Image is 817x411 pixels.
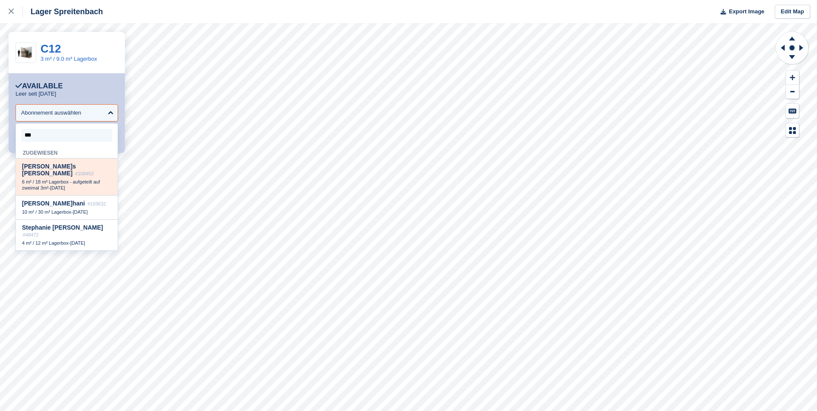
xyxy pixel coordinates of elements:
[786,71,799,85] button: Zoom In
[22,240,112,246] div: -
[22,200,85,207] span: [PERSON_NAME] i
[23,232,39,237] span: #48472
[75,171,93,176] span: #108453
[786,104,799,118] button: Keyboard Shortcuts
[72,200,83,207] span: han
[16,45,36,60] img: 3,0%20q-unit.jpg
[786,123,799,137] button: Map Legend
[16,145,118,159] div: Zugewiesen
[22,179,100,190] span: 6 m² / 18 m³ Lagerbox - aufgeteilt auf zweimal 3m²
[22,240,68,246] span: 4 m² / 12 m³ Lagerbox
[40,42,61,55] a: C12
[22,224,103,231] span: Step ie [PERSON_NAME]
[87,201,106,206] span: #103632
[21,109,81,117] div: Abonnement auswählen
[40,56,97,62] a: 3 m² / 9.0 m³ Lagerbox
[22,163,76,177] span: s [PERSON_NAME]
[70,240,85,246] span: [DATE]
[23,6,103,17] div: Lager Spreitenbach
[22,209,71,215] span: 10 m² / 30 m³ Lagerbox
[22,209,112,215] div: -
[35,224,46,231] span: han
[786,85,799,99] button: Zoom Out
[50,185,65,190] span: [DATE]
[73,209,88,215] span: [DATE]
[16,82,63,90] div: Available
[775,5,810,19] a: Edit Map
[729,7,764,16] span: Export Image
[22,179,112,191] div: -
[715,5,764,19] button: Export Image
[16,90,56,97] p: Leer seit [DATE]
[22,163,72,170] span: [PERSON_NAME]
